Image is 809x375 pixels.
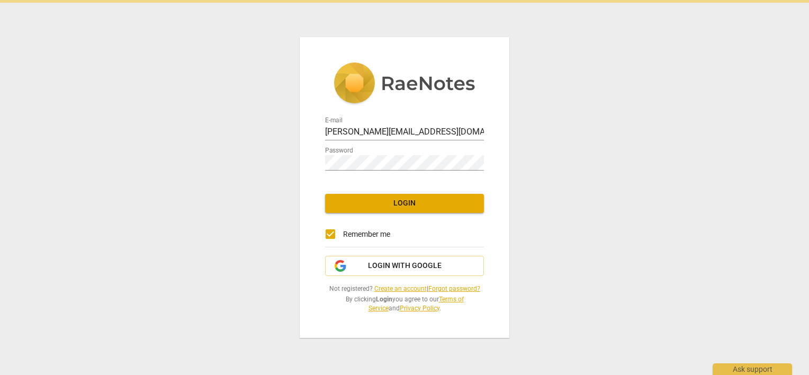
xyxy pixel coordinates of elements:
[374,285,427,292] a: Create an account
[334,63,475,106] img: 5ac2273c67554f335776073100b6d88f.svg
[325,148,353,154] label: Password
[713,363,792,375] div: Ask support
[368,261,442,271] span: Login with Google
[325,284,484,293] span: Not registered? |
[428,285,480,292] a: Forgot password?
[325,295,484,312] span: By clicking you agree to our and .
[325,194,484,213] button: Login
[325,256,484,276] button: Login with Google
[368,296,464,312] a: Terms of Service
[343,229,390,240] span: Remember me
[334,198,475,209] span: Login
[376,296,392,303] b: Login
[400,305,439,312] a: Privacy Policy
[325,118,343,124] label: E-mail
